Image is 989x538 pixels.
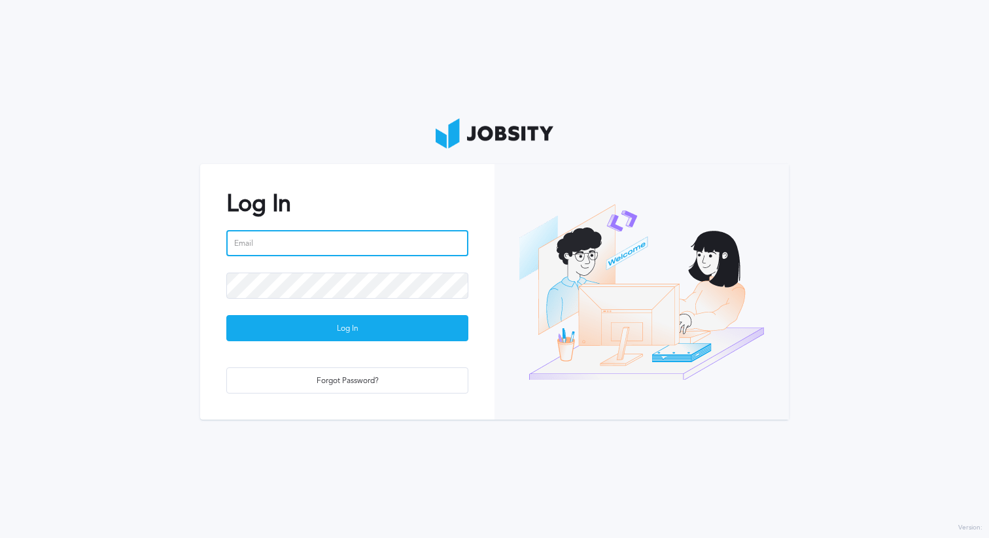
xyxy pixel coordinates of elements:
[227,368,468,394] div: Forgot Password?
[226,315,468,341] button: Log In
[226,190,468,217] h2: Log In
[226,230,468,256] input: Email
[227,316,468,342] div: Log In
[226,367,468,394] button: Forgot Password?
[958,524,982,532] label: Version:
